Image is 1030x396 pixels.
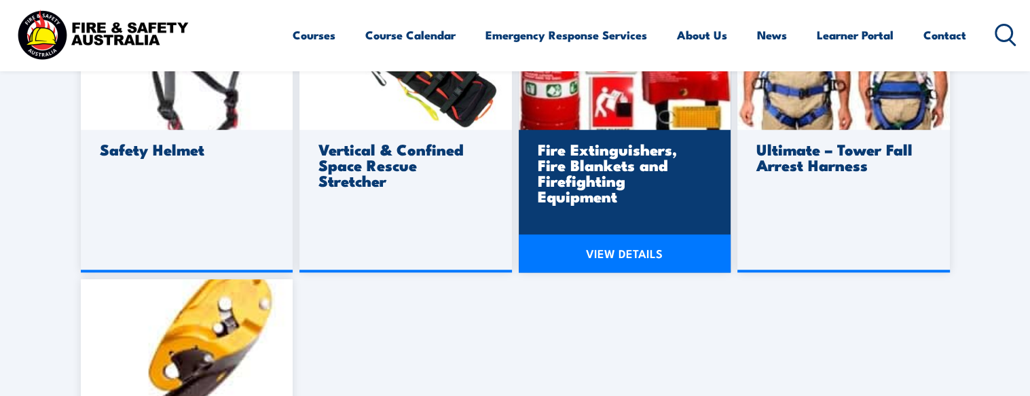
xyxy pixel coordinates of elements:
a: VIEW DETAILS [519,234,731,272]
a: Courses [293,17,335,53]
a: News [757,17,787,53]
a: Contact [923,17,966,53]
a: Emergency Response Services [485,17,647,53]
h3: Ultimate – Tower Fall Arrest Harness [756,141,927,173]
h3: Vertical & Confined Space Rescue Stretcher [318,141,489,188]
a: Course Calendar [365,17,456,53]
a: About Us [677,17,727,53]
h3: Safety Helmet [100,141,270,157]
h3: Fire Extinguishers, Fire Blankets and Firefighting Equipment [538,141,708,204]
a: Learner Portal [817,17,894,53]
